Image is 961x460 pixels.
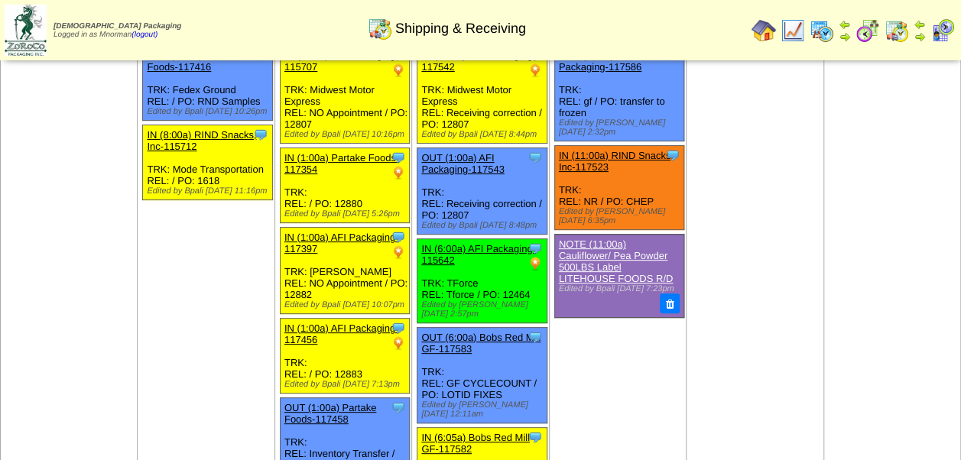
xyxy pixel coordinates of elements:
[421,243,536,266] a: IN (6:00a) AFI Packaging-115642
[391,150,406,165] img: Tooltip
[914,18,926,31] img: arrowleft.gif
[421,300,546,319] div: Edited by [PERSON_NAME] [DATE] 2:57pm
[559,118,683,137] div: Edited by [PERSON_NAME] [DATE] 2:32pm
[781,18,805,43] img: line_graph.gif
[391,400,406,415] img: Tooltip
[284,152,399,175] a: IN (1:00a) Partake Foods-117354
[284,402,376,425] a: OUT (1:00a) Partake Foods-117458
[421,152,504,175] a: OUT (1:00a) AFI Packaging-117543
[391,320,406,335] img: Tooltip
[559,284,679,293] div: Edited by Bpali [DATE] 7:23pm
[559,207,683,225] div: Edited by [PERSON_NAME] [DATE] 6:35pm
[421,332,541,355] a: OUT (6:00a) Bobs Red Mill GF-117583
[284,380,409,389] div: Edited by Bpali [DATE] 7:13pm
[131,31,157,39] a: (logout)
[421,432,530,455] a: IN (6:05a) Bobs Red Mill GF-117582
[391,165,406,180] img: PO
[885,18,909,43] img: calendarinout.gif
[839,18,851,31] img: arrowleft.gif
[421,221,546,230] div: Edited by Bpali [DATE] 8:48pm
[391,245,406,260] img: PO
[391,335,406,351] img: PO
[421,400,546,419] div: Edited by [PERSON_NAME] [DATE] 12:11am
[143,46,272,121] div: TRK: Fedex Ground REL: / PO: RND Samples
[253,127,268,142] img: Tooltip
[391,229,406,245] img: Tooltip
[147,186,271,196] div: Edited by Bpali [DATE] 11:16pm
[810,18,834,43] img: calendarprod.gif
[421,130,546,139] div: Edited by Bpali [DATE] 8:44pm
[660,293,680,313] button: Delete Note
[417,328,547,423] div: TRK: REL: GF CYCLECOUNT / PO: LOTID FIXES
[528,329,543,345] img: Tooltip
[147,107,271,116] div: Edited by Bpali [DATE] 10:26pm
[54,22,181,39] span: Logged in as Mnorman
[5,5,47,56] img: zoroco-logo-small.webp
[559,238,674,284] a: NOTE (11:00a) Cauliflower/ Pea Powder 500LBS Label LITEHOUSE FOODS R/D
[284,130,409,139] div: Edited by Bpali [DATE] 10:16pm
[284,322,399,345] a: IN (1:00a) AFI Packaging-117456
[528,256,543,271] img: PO
[839,31,851,43] img: arrowright.gif
[559,150,674,173] a: IN (11:00a) RIND Snacks, Inc-117523
[855,18,880,43] img: calendarblend.gif
[368,16,392,40] img: calendarinout.gif
[280,46,409,144] div: TRK: Midwest Motor Express REL: NO Appointment / PO: 12807
[395,21,526,37] span: Shipping & Receiving
[665,147,680,163] img: Tooltip
[914,31,926,43] img: arrowright.gif
[554,146,683,230] div: TRK: REL: NR / PO: CHEP
[752,18,776,43] img: home.gif
[280,319,409,394] div: TRK: REL: / PO: 12883
[280,228,409,314] div: TRK: [PERSON_NAME] REL: NO Appointment / PO: 12882
[417,148,547,235] div: TRK: REL: Receiving correction / PO: 12807
[143,125,272,200] div: TRK: Mode Transportation REL: / PO: 1618
[284,300,409,309] div: Edited by Bpali [DATE] 10:07pm
[528,150,543,165] img: Tooltip
[528,241,543,256] img: Tooltip
[284,232,399,254] a: IN (1:00a) AFI Packaging-117397
[528,63,543,78] img: PO
[528,429,543,445] img: Tooltip
[554,46,683,141] div: TRK: REL: gf / PO: transfer to frozen
[417,239,547,323] div: TRK: TForce REL: Tforce / PO: 12464
[417,46,547,144] div: TRK: Midwest Motor Express REL: Receiving correction / PO: 12807
[391,63,406,78] img: PO
[284,209,409,219] div: Edited by Bpali [DATE] 5:26pm
[930,18,955,43] img: calendarcustomer.gif
[280,148,409,223] div: TRK: REL: / PO: 12880
[54,22,181,31] span: [DEMOGRAPHIC_DATA] Packaging
[147,129,256,152] a: IN (8:00a) RIND Snacks, Inc-115712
